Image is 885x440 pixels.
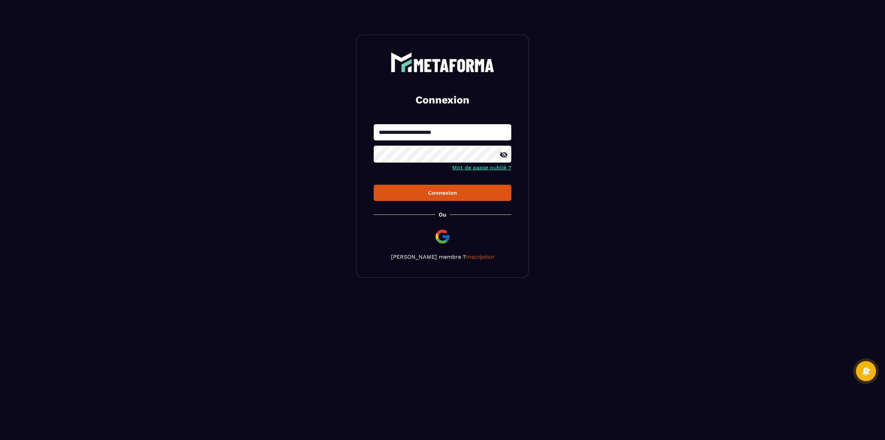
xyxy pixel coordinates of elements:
[391,52,494,72] img: logo
[374,185,511,201] button: Connexion
[382,93,503,107] h2: Connexion
[434,228,451,245] img: google
[374,254,511,260] p: [PERSON_NAME] membre ?
[439,211,446,218] p: Ou
[452,164,511,171] a: Mot de passe oublié ?
[466,254,494,260] a: Inscription
[379,190,506,196] div: Connexion
[374,52,511,72] a: logo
